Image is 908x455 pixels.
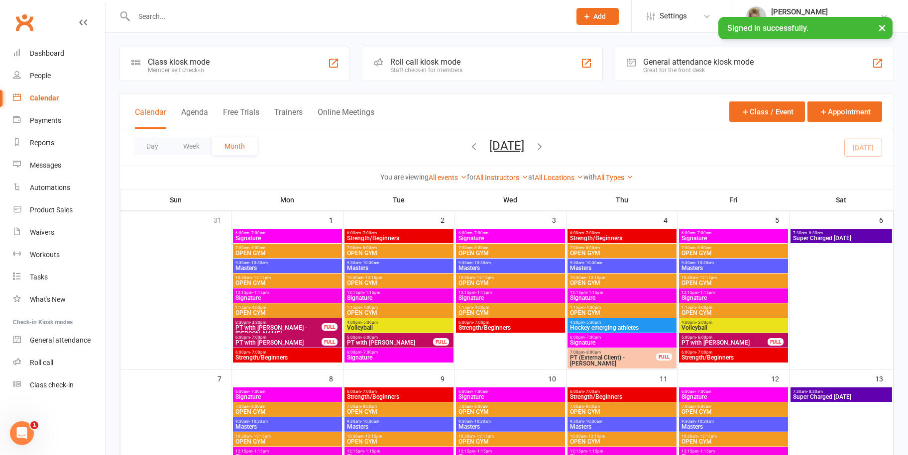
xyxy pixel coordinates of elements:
[135,107,166,129] button: Calendar
[13,65,105,87] a: People
[695,389,711,394] span: - 7:00am
[681,235,786,241] span: Signature
[20,16,40,36] div: Profile image for Jessica
[681,335,768,340] span: 5:00pm
[569,419,675,424] span: 9:30am
[681,275,786,280] span: 10:30am
[30,381,74,389] div: Class check-in
[346,235,452,241] span: Strength/Beginners
[346,325,452,331] span: Volleyball
[569,320,675,325] span: 4:30pm
[363,275,382,280] span: - 12:15pm
[346,290,452,295] span: 12:15pm
[235,355,340,361] span: Strength/Beginners
[12,10,37,35] a: Clubworx
[30,228,54,236] div: Waivers
[30,421,38,429] span: 1
[346,310,452,316] span: OPEN GYM
[346,355,452,361] span: Signature
[30,183,70,191] div: Automations
[361,320,378,325] span: - 5:00pm
[681,350,786,355] span: 6:00pm
[22,335,44,342] span: Home
[235,275,340,280] span: 10:30am
[20,71,179,88] p: Hi [PERSON_NAME]
[807,389,823,394] span: - 8:30am
[458,265,563,271] span: Masters
[569,350,657,355] span: 7:00pm
[390,57,462,67] div: Roll call kiosk mode
[13,221,105,244] a: Waivers
[346,409,452,415] span: OPEN GYM
[20,193,167,203] div: AI Agent and team can help
[20,125,179,136] div: Recent message
[569,389,675,394] span: 6:00am
[13,42,105,65] a: Dashboard
[235,305,340,310] span: 1:15pm
[455,189,567,210] th: Wed
[569,305,675,310] span: 1:15pm
[13,87,105,109] a: Calendar
[346,424,452,430] span: Masters
[584,335,601,340] span: - 7:00pm
[681,295,786,301] span: Signature
[476,174,528,182] a: All Instructors
[20,296,167,317] div: Inviting your Members to your Mobile App
[158,335,174,342] span: Help
[30,116,61,124] div: Payments
[250,305,266,310] span: - 4:00pm
[594,12,606,20] span: Add
[250,320,266,325] span: - 3:30pm
[30,49,64,57] div: Dashboard
[473,320,489,325] span: - 7:00pm
[235,261,340,265] span: 9:30am
[20,182,167,193] div: Ask a question
[681,340,768,346] span: PT with [PERSON_NAME]
[696,350,712,355] span: - 7:00pm
[249,261,268,265] span: - 10:30am
[569,394,675,400] span: Strength/Beginners
[120,189,232,210] th: Sun
[458,325,563,331] span: Strength/Beginners
[218,370,231,386] div: 7
[771,370,789,386] div: 12
[346,340,434,346] span: PT with [PERSON_NAME]
[727,23,808,33] span: Signed in successfully.
[584,246,600,250] span: - 8:00am
[695,404,711,409] span: - 8:00am
[569,290,675,295] span: 12:15pm
[235,235,340,241] span: Signature
[13,329,105,352] a: General attendance kiosk mode
[235,424,340,430] span: Masters
[587,290,603,295] span: - 1:15pm
[20,88,179,104] p: How can we help?
[746,6,766,26] img: thumb_image1590539733.png
[458,261,563,265] span: 9:30am
[681,305,786,310] span: 1:15pm
[30,251,60,259] div: Workouts
[475,290,492,295] span: - 1:15pm
[346,265,452,271] span: Masters
[235,246,340,250] span: 7:00am
[569,404,675,409] span: 7:00am
[30,359,53,366] div: Roll call
[249,389,265,394] span: - 7:00am
[729,101,805,122] button: Class / Event
[681,290,786,295] span: 12:15pm
[346,280,452,286] span: OPEN GYM
[576,8,619,25] button: Add
[364,290,380,295] span: - 1:15pm
[361,389,377,394] span: - 7:00am
[472,404,488,409] span: - 8:00am
[660,5,687,27] span: Settings
[83,335,117,342] span: Messages
[249,404,265,409] span: - 8:00am
[458,419,563,424] span: 9:30am
[458,295,563,301] span: Signature
[681,310,786,316] span: OPEN GYM
[681,250,786,256] span: OPEN GYM
[569,231,675,235] span: 6:00am
[361,231,377,235] span: - 7:00am
[39,16,59,36] div: Profile image for Bec
[30,161,61,169] div: Messages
